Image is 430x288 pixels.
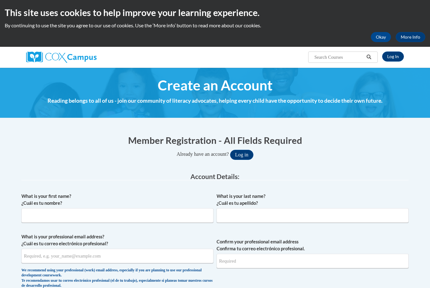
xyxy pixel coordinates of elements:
span: Account Details: [190,172,240,180]
input: Metadata input [21,249,213,263]
label: What is your first name? ¿Cuál es tu nombre? [21,193,213,207]
button: Search [364,53,374,61]
label: Confirm your professional email address Confirma tu correo electrónico profesional. [217,238,409,252]
p: By continuing to use the site you agree to our use of cookies. Use the ‘More info’ button to read... [5,22,425,29]
h4: Reading belongs to all of us - join our community of literacy advocates, helping every child have... [21,97,409,105]
span: Create an Account [158,77,273,94]
input: Metadata input [217,208,409,223]
a: Log In [382,52,404,62]
h1: Member Registration - All Fields Required [21,134,409,147]
span: Already have an account? [177,151,229,157]
input: Required [217,254,409,268]
a: More Info [396,32,425,42]
label: What is your last name? ¿Cuál es tu apellido? [217,193,409,207]
img: Cox Campus [26,52,97,63]
input: Metadata input [21,208,213,223]
label: What is your professional email address? ¿Cuál es tu correo electrónico profesional? [21,233,213,247]
h2: This site uses cookies to help improve your learning experience. [5,6,425,19]
input: Search Courses [314,53,364,61]
button: Okay [371,32,391,42]
button: Log in [230,150,253,160]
